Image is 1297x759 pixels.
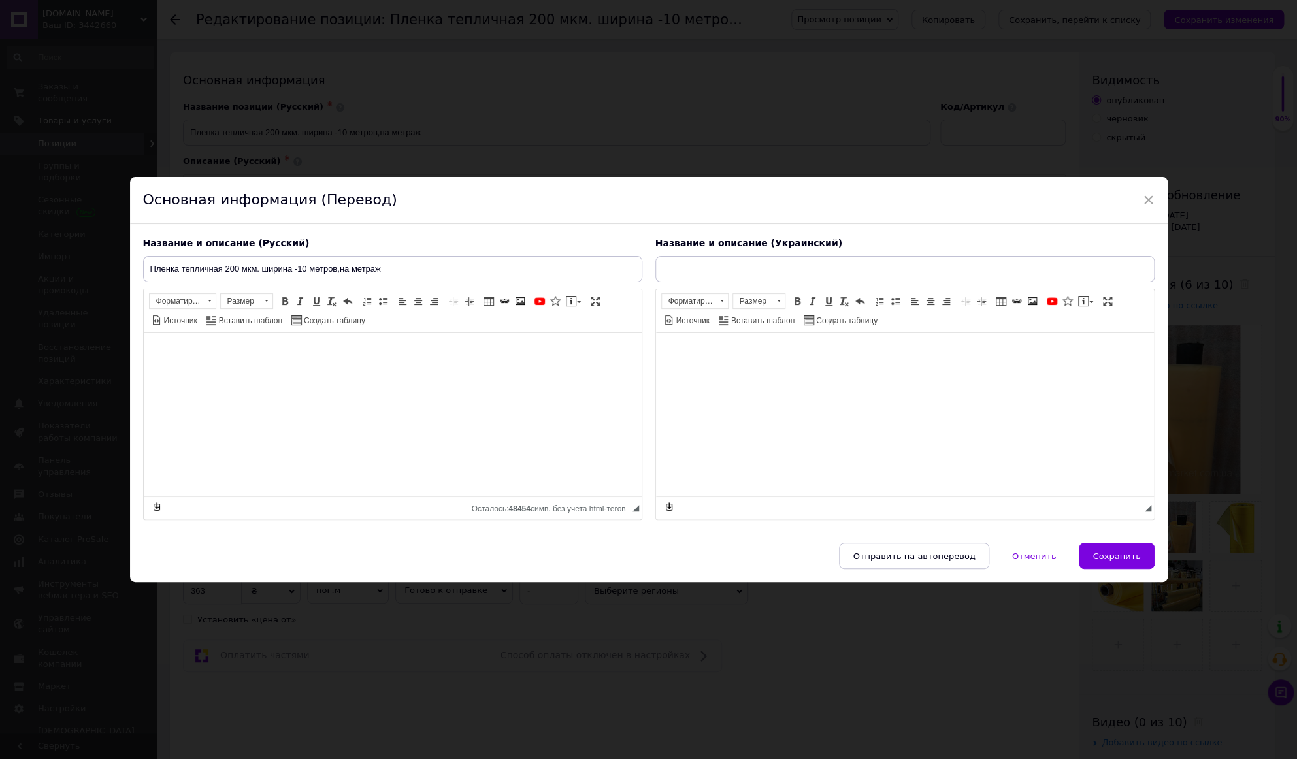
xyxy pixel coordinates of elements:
[662,313,712,327] a: Источник
[729,315,795,327] span: Вставить шаблон
[325,294,339,308] a: Убрать форматирование
[278,294,292,308] a: Полужирный (Ctrl+B)
[837,294,851,308] a: Убрать форматирование
[806,294,820,308] a: Курсив (Ctrl+I)
[548,294,563,308] a: Вставить иконку
[472,501,632,513] div: Подсчет символов
[13,13,868,364] body: Визуальный текстовый редактор, C0CD2160-CABC-49FF-9342-050E99818399
[533,294,547,308] a: Добавить видео с YouTube
[395,294,410,308] a: По левому краю
[661,293,729,309] a: Форматирование
[1010,294,1024,308] a: Вставить/Редактировать ссылку (Ctrl+L)
[411,294,425,308] a: По центру
[1076,294,1095,308] a: Вставить сообщение
[717,313,796,327] a: Вставить шаблон
[376,294,390,308] a: Вставить / удалить маркированный список
[662,500,676,514] a: Сделать резервную копию сейчас
[655,238,842,248] span: Название и описание (Украинский)
[853,294,867,308] a: Отменить (Ctrl+Z)
[564,294,583,308] a: Вставить сообщение
[939,294,953,308] a: По правому краю
[1045,294,1059,308] a: Добавить видео с YouTube
[814,315,878,327] span: Создать таблицу
[839,543,989,569] button: Отправить на автоперевод
[588,294,602,308] a: Развернуть
[1012,551,1057,561] span: Отменить
[1060,294,1075,308] a: Вставить иконку
[220,293,273,309] a: Размер
[656,333,1154,496] iframe: Визуальный текстовый редактор, BD22F2CC-3957-4619-9508-406A1533E3C3
[130,177,1168,224] div: Основная информация (Перевод)
[1079,543,1154,569] button: Сохранить
[13,108,868,244] p: 🌞 — УФ-стабилизаторы предотвращают разрушение полиэтилена под воздействием солнечных лучей. 🕒 — п...
[150,294,203,308] span: Форматирование
[994,294,1008,308] a: Таблица
[162,315,197,327] span: Источник
[13,109,78,119] strong: Преимущества:
[974,294,989,308] a: Увеличить отступ
[427,294,441,308] a: По правому краю
[802,313,879,327] a: Создать таблицу
[497,294,512,308] a: Вставить/Редактировать ссылку (Ctrl+L)
[340,294,355,308] a: Отменить (Ctrl+Z)
[1136,501,1144,513] div: Подсчет символов
[293,294,308,308] a: Курсив (Ctrl+I)
[13,59,99,69] strong: Описание продукта:
[360,294,374,308] a: Вставить / удалить нумерованный список
[1145,505,1151,511] span: Перетащите для изменения размера
[908,294,922,308] a: По левому краю
[998,543,1070,569] button: Отменить
[232,136,286,146] strong: до 6 сезонов
[733,294,772,308] span: Размер
[221,294,260,308] span: Размер
[289,313,367,327] a: Создать таблицу
[732,293,785,309] a: Размер
[143,238,310,248] span: Название и описание (Русский)
[22,150,99,159] strong: Сохранение тепла
[150,313,199,327] a: Источник
[959,294,973,308] a: Уменьшить отступ
[1025,294,1040,308] a: Изображение
[482,294,496,308] a: Таблица
[632,505,639,511] span: Перетащите для изменения размера
[462,294,476,308] a: Увеличить отступ
[149,293,216,309] a: Форматирование
[150,500,164,514] a: Сделать резервную копию сейчас
[217,315,282,327] span: Вставить шаблон
[508,504,530,513] span: 48454
[446,294,461,308] a: Уменьшить отступ
[205,313,284,327] a: Вставить шаблон
[1100,294,1115,308] a: Развернуть
[513,294,527,308] a: Изображение
[790,294,804,308] a: Полужирный (Ctrl+B)
[821,294,836,308] a: Подчеркнутый (Ctrl+U)
[24,123,99,133] strong: Защита от солнца
[144,333,642,496] iframe: Визуальный текстовый редактор, 08B6207A-BA36-442F-A792-79E6450F1785
[888,294,902,308] a: Вставить / удалить маркированный список
[13,37,868,48] h3: ✅ Светостабилизированная тепличная плёнка — надёжность, проверенная временем!
[872,294,887,308] a: Вставить / удалить нумерованный список
[309,294,323,308] a: Подчеркнутый (Ctrl+U)
[923,294,938,308] a: По центру
[302,315,365,327] span: Создать таблицу
[1143,189,1155,211] span: ×
[674,315,710,327] span: Источник
[853,551,975,561] span: Отправить на автоперевод
[24,136,135,146] strong: Длительный срок службы
[662,294,715,308] span: Форматирование
[13,58,868,99] p: Современное решение для защиты растений в теплицах и парниках. Изготовлена из первичного полиэтил...
[1092,551,1140,561] span: Сохранить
